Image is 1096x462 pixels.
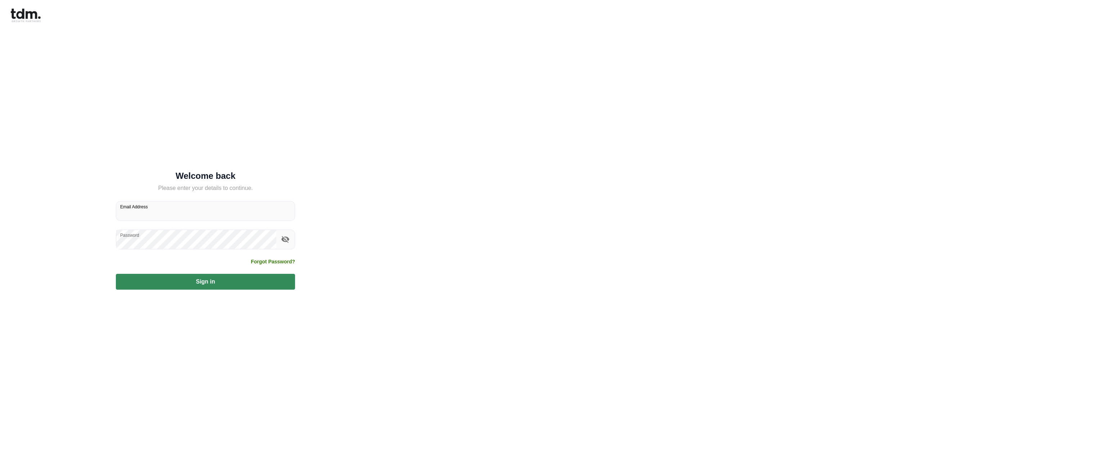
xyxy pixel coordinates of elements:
[116,274,295,290] button: Sign in
[120,232,139,238] label: Password
[116,184,295,192] h5: Please enter your details to continue.
[120,204,148,210] label: Email Address
[116,172,295,180] h5: Welcome back
[251,258,295,265] a: Forgot Password?
[279,233,291,245] button: toggle password visibility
